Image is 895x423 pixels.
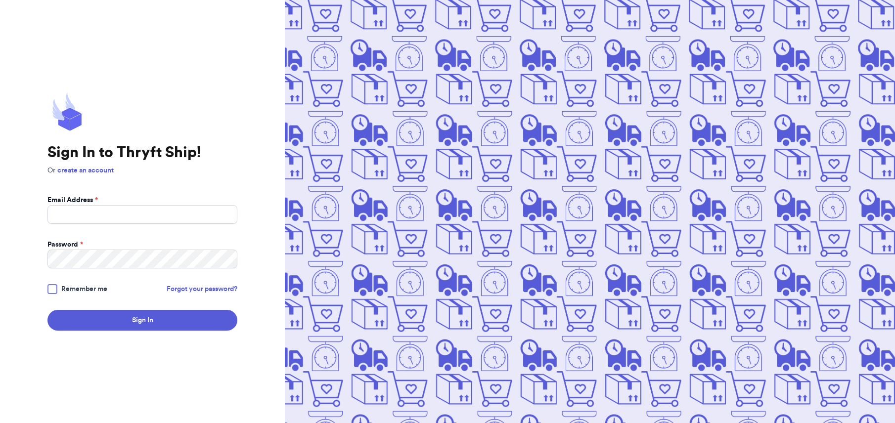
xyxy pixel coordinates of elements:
a: create an account [57,167,114,174]
p: Or [47,166,237,175]
label: Password [47,240,83,250]
span: Remember me [61,284,107,294]
a: Forgot your password? [167,284,237,294]
button: Sign In [47,310,237,331]
h1: Sign In to Thryft Ship! [47,144,237,162]
label: Email Address [47,195,98,205]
